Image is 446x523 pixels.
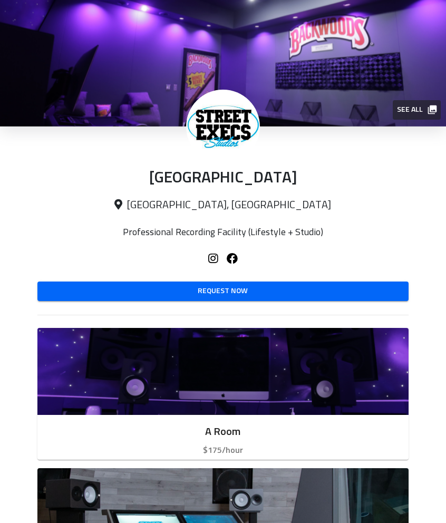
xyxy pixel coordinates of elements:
[397,103,435,117] span: See all
[37,227,409,238] p: Professional Recording Facility (Lifestyle + Studio)
[37,282,409,301] a: Request Now
[46,444,401,457] p: $175/hour
[46,285,401,298] span: Request Now
[37,328,409,460] button: A Room$175/hour
[37,328,409,415] img: Room image
[186,90,260,163] img: Street Exec Studios
[393,100,441,120] button: See all
[37,199,409,212] p: [GEOGRAPHIC_DATA], [GEOGRAPHIC_DATA]
[37,169,409,188] p: [GEOGRAPHIC_DATA]
[46,423,401,440] h6: A Room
